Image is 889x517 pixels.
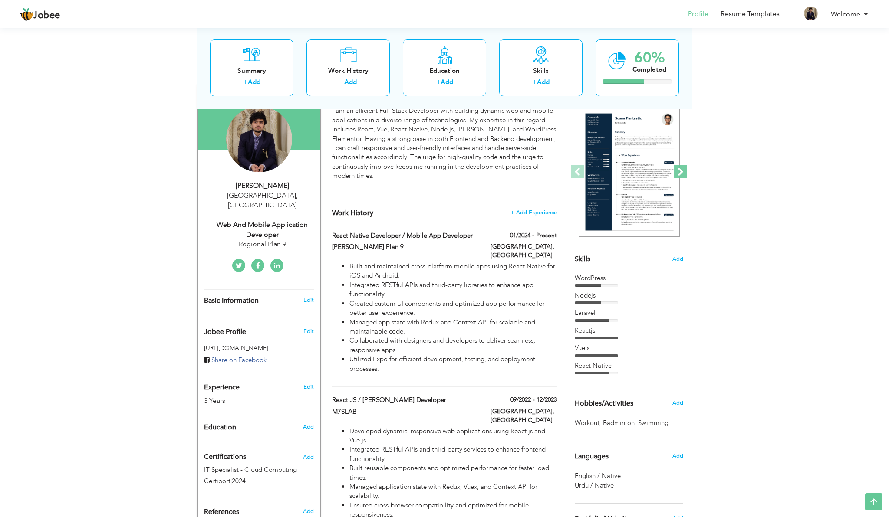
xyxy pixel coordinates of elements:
span: Add the certifications you’ve earned. [303,454,314,460]
label: + [244,78,248,87]
li: Built reusable components and optimized performance for faster load times. [349,464,557,482]
span: | [230,477,232,485]
span: Swimming [638,419,670,428]
li: Developed dynamic, responsive web applications using React.js and Vue.js. [349,427,557,445]
label: React Native Developer / Mobile App Developer [332,231,478,240]
span: Certifications [204,452,246,461]
div: Web and Mobile Application Developer [204,220,320,240]
div: Vuejs [575,344,683,353]
span: Workout [575,419,603,428]
a: Add [248,78,260,86]
span: Urdu / Native [575,481,614,490]
div: React Native [575,361,683,370]
label: React JS / [PERSON_NAME] Developer [332,396,478,405]
span: Add [303,423,314,431]
label: [GEOGRAPHIC_DATA], [GEOGRAPHIC_DATA] [491,407,557,425]
img: Profile Img [804,7,818,20]
div: I am an efficient Full-Stack Developer with building dynamic web and mobile applications in a div... [332,106,557,190]
li: Managed application state with Redux, Vuex, and Context API for scalability. [349,482,557,501]
span: English / Native [575,471,621,480]
div: Share some of your professional and personal interests. [568,388,690,419]
div: Regional Plan 9 [204,239,320,249]
span: , [296,191,298,200]
div: WordPress [575,274,683,283]
label: 01/2024 - Present [510,231,557,240]
div: Enhance your career by creating a custom URL for your Jobee public profile. [198,319,320,340]
div: Show your familiar languages. [575,441,683,490]
label: + [340,78,344,87]
li: Created custom UI components and optimized app performance for better user experience. [349,299,557,318]
span: Languages [575,453,609,461]
span: Hobbies/Activities [575,400,633,408]
li: Managed app state with Redux and Context API for scalable and maintainable code. [349,318,557,337]
span: Add [672,255,683,263]
span: Add [303,507,314,515]
a: Edit [303,296,314,304]
a: Add [441,78,453,86]
span: Add [672,399,683,407]
div: 3 Years [204,396,293,406]
img: Sajeel Safdar [226,106,292,172]
span: 2024 [232,477,246,485]
span: Education [204,424,236,432]
a: Profile [688,9,708,19]
div: Summary [217,66,286,75]
a: Welcome [831,9,869,20]
span: Share on Facebook [211,356,267,364]
li: Utilized Expo for efficient development, testing, and deployment processes. [349,355,557,373]
label: [GEOGRAPHIC_DATA], [GEOGRAPHIC_DATA] [491,242,557,260]
li: Built and maintained cross-platform mobile apps using React Native for iOS and Android. [349,262,557,281]
label: IT Specialist - Cloud Computing [204,465,314,474]
div: [PERSON_NAME] [204,181,320,191]
span: + Add Experience [510,209,557,216]
div: Nodejs [575,291,683,300]
span: Badminton [603,419,638,428]
a: Resume Templates [721,9,780,19]
div: Reactjs [575,326,683,335]
div: Add your educational degree. [204,419,314,436]
div: Work History [313,66,383,75]
a: Edit [303,383,314,391]
div: [GEOGRAPHIC_DATA] [GEOGRAPHIC_DATA] [204,191,320,211]
span: Add [672,452,683,460]
label: 09/2022 - 12/2023 [510,396,557,404]
span: Experience [204,384,240,392]
span: Basic Information [204,297,259,305]
label: [PERSON_NAME] Plan 9 [332,242,478,252]
h5: [URL][DOMAIN_NAME] [204,345,314,351]
span: Skills [575,254,590,264]
span: Certiport [204,477,230,485]
li: Integrated RESTful APIs and third-party services to enhance frontend functionality. [349,445,557,464]
span: Work History [332,208,373,218]
div: Laravel [575,308,683,317]
span: , [599,419,601,427]
label: M7SLAB [332,407,478,416]
div: Skills [506,66,576,75]
span: Jobee Profile [204,328,246,336]
a: Add [537,78,550,86]
span: , [635,419,636,427]
label: + [533,78,537,87]
a: Add [344,78,357,86]
span: References [204,508,239,516]
span: Edit [303,327,314,335]
a: Jobee [20,7,60,21]
li: Integrated RESTful APIs and third-party libraries to enhance app functionality. [349,281,557,299]
label: + [436,78,441,87]
img: jobee.io [20,7,33,21]
span: Jobee [33,11,60,20]
div: Education [410,66,479,75]
div: Completed [632,65,666,74]
h4: This helps to show the companies you have worked for. [332,209,557,217]
li: Collaborated with designers and developers to deliver seamless, responsive apps. [349,336,557,355]
div: 60% [632,50,666,65]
